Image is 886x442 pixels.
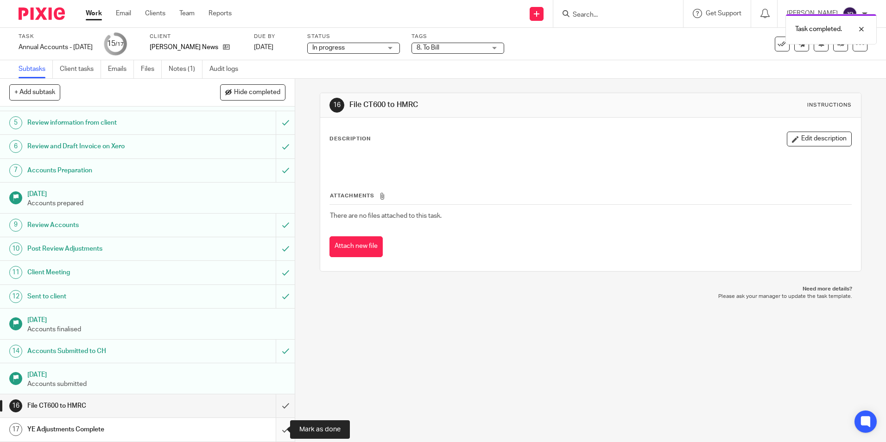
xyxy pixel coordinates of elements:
[19,43,93,52] div: Annual Accounts - March 2025
[787,132,852,146] button: Edit description
[312,44,345,51] span: In progress
[108,60,134,78] a: Emails
[86,9,102,18] a: Work
[220,84,285,100] button: Hide completed
[254,44,273,51] span: [DATE]
[9,164,22,177] div: 7
[329,285,852,293] p: Need more details?
[27,399,187,413] h1: File CT600 to HMRC
[27,423,187,436] h1: YE Adjustments Complete
[169,60,203,78] a: Notes (1)
[807,101,852,109] div: Instructions
[141,60,162,78] a: Files
[9,84,60,100] button: + Add subtask
[27,379,286,389] p: Accounts submitted
[9,116,22,129] div: 5
[179,9,195,18] a: Team
[27,187,286,199] h1: [DATE]
[9,140,22,153] div: 6
[234,89,280,96] span: Hide completed
[417,44,439,51] span: 8. To Bill
[27,265,187,279] h1: Client Meeting
[19,33,93,40] label: Task
[27,344,187,358] h1: Accounts Submitted to CH
[27,139,187,153] h1: Review and Draft Invoice on Xero
[27,218,187,232] h1: Review Accounts
[411,33,504,40] label: Tags
[115,42,124,47] small: /17
[27,116,187,130] h1: Review information from client
[9,242,22,255] div: 10
[9,290,22,303] div: 12
[27,368,286,379] h1: [DATE]
[349,100,610,110] h1: File CT600 to HMRC
[795,25,842,34] p: Task completed.
[19,60,53,78] a: Subtasks
[842,6,857,21] img: svg%3E
[209,60,245,78] a: Audit logs
[27,199,286,208] p: Accounts prepared
[27,325,286,334] p: Accounts finalised
[19,7,65,20] img: Pixie
[330,213,442,219] span: There are no files attached to this task.
[107,38,124,49] div: 15
[116,9,131,18] a: Email
[27,290,187,303] h1: Sent to client
[145,9,165,18] a: Clients
[330,193,374,198] span: Attachments
[329,135,371,143] p: Description
[27,242,187,256] h1: Post Review Adjustments
[60,60,101,78] a: Client tasks
[9,219,22,232] div: 9
[9,399,22,412] div: 16
[209,9,232,18] a: Reports
[329,293,852,300] p: Please ask your manager to update the task template.
[9,423,22,436] div: 17
[329,236,383,257] button: Attach new file
[150,33,242,40] label: Client
[27,313,286,325] h1: [DATE]
[19,43,93,52] div: Annual Accounts - [DATE]
[307,33,400,40] label: Status
[27,164,187,177] h1: Accounts Preparation
[329,98,344,113] div: 16
[9,266,22,279] div: 11
[9,345,22,358] div: 14
[150,43,218,52] p: [PERSON_NAME] News
[254,33,296,40] label: Due by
